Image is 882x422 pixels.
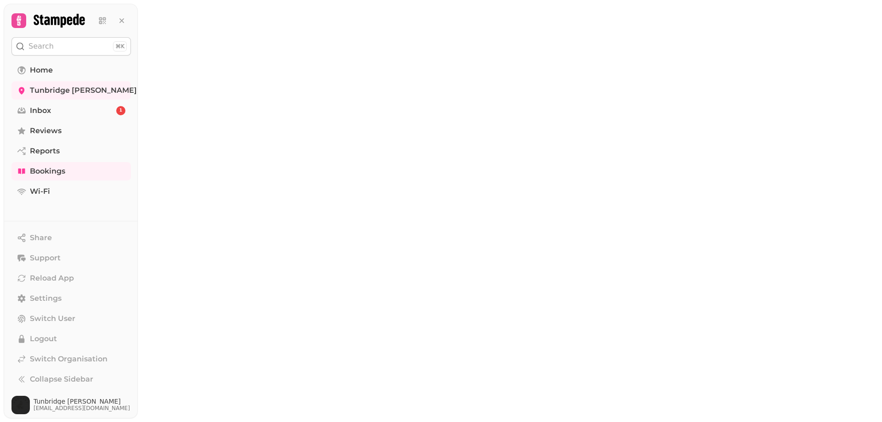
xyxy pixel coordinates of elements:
[11,269,131,287] button: Reload App
[11,81,131,100] a: Tunbridge [PERSON_NAME]
[30,253,61,264] span: Support
[11,162,131,180] a: Bookings
[11,370,131,388] button: Collapse Sidebar
[30,313,75,324] span: Switch User
[11,396,30,414] img: User avatar
[11,350,131,368] a: Switch Organisation
[30,333,57,344] span: Logout
[11,249,131,267] button: Support
[11,61,131,79] a: Home
[30,273,74,284] span: Reload App
[30,65,53,76] span: Home
[30,125,62,136] span: Reviews
[30,105,51,116] span: Inbox
[11,396,131,414] button: User avatarTunbridge [PERSON_NAME][EMAIL_ADDRESS][DOMAIN_NAME]
[11,122,131,140] a: Reviews
[30,374,93,385] span: Collapse Sidebar
[30,146,60,157] span: Reports
[119,107,122,114] span: 1
[30,186,50,197] span: Wi-Fi
[34,398,130,405] span: Tunbridge [PERSON_NAME]
[30,293,62,304] span: Settings
[30,232,52,243] span: Share
[11,289,131,308] a: Settings
[30,85,137,96] span: Tunbridge [PERSON_NAME]
[113,41,127,51] div: ⌘K
[30,354,107,365] span: Switch Organisation
[30,166,65,177] span: Bookings
[11,309,131,328] button: Switch User
[11,182,131,201] a: Wi-Fi
[28,41,54,52] p: Search
[11,101,131,120] a: Inbox1
[34,405,130,412] span: [EMAIL_ADDRESS][DOMAIN_NAME]
[11,37,131,56] button: Search⌘K
[11,330,131,348] button: Logout
[11,142,131,160] a: Reports
[11,229,131,247] button: Share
